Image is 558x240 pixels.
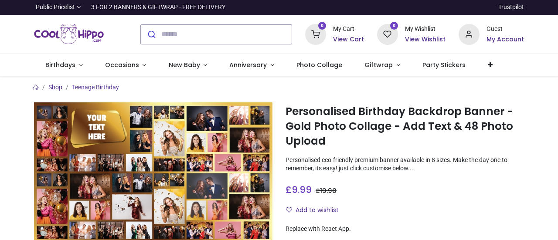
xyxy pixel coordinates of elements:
[157,54,218,77] a: New Baby
[229,61,267,69] span: Anniversary
[333,35,364,44] a: View Cart
[105,61,139,69] span: Occasions
[286,203,346,218] button: Add to wishlistAdd to wishlist
[320,186,337,195] span: 19.98
[377,30,398,37] a: 0
[48,84,62,91] a: Shop
[318,22,327,30] sup: 0
[364,61,393,69] span: Giftwrap
[405,35,446,44] a: View Wishlist
[169,61,200,69] span: New Baby
[498,3,524,12] a: Trustpilot
[34,3,81,12] a: Public Pricelist
[286,104,524,149] h1: Personalised Birthday Backdrop Banner - Gold Photo Collage - Add Text & 48 Photo Upload
[286,183,312,196] span: £
[487,35,524,44] a: My Account
[218,54,286,77] a: Anniversary
[390,22,398,30] sup: 0
[45,61,75,69] span: Birthdays
[292,183,312,196] span: 9.99
[296,61,342,69] span: Photo Collage
[316,186,337,195] span: £
[34,54,94,77] a: Birthdays
[487,25,524,34] div: Guest
[405,25,446,34] div: My Wishlist
[36,3,75,12] span: Public Pricelist
[333,25,364,34] div: My Cart
[286,156,524,173] p: Personalised eco-friendly premium banner available in 8 sizes. Make the day one to remember, its ...
[305,30,326,37] a: 0
[94,54,157,77] a: Occasions
[286,207,292,213] i: Add to wishlist
[422,61,466,69] span: Party Stickers
[91,3,225,12] div: 3 FOR 2 BANNERS & GIFTWRAP - FREE DELIVERY
[34,22,104,47] a: Logo of Cool Hippo
[286,225,524,233] div: Replace with React App.
[34,22,104,47] img: Cool Hippo
[141,25,161,44] button: Submit
[354,54,412,77] a: Giftwrap
[72,84,119,91] a: Teenage Birthday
